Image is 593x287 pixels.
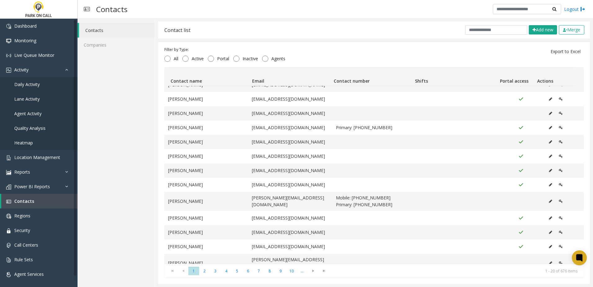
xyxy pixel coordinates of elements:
[248,239,332,254] td: [EMAIL_ADDRESS][DOMAIN_NAME]
[239,56,261,62] span: Inactive
[164,149,248,163] td: [PERSON_NAME]
[14,242,38,248] span: Call Centers
[555,137,566,147] button: Edit Portal Access
[84,2,90,17] img: pageIcon
[164,239,248,254] td: [PERSON_NAME]
[250,67,331,86] th: Email
[6,170,11,175] img: 'icon'
[518,97,524,102] img: Portal Access Active
[309,268,317,273] span: Go to the next page
[518,216,524,221] img: Portal Access Active
[333,268,577,274] kendo-pager-info: 1 - 20 of 676 items
[14,140,33,146] span: Heatmap
[555,197,566,206] button: Edit Portal Access
[248,149,332,163] td: [EMAIL_ADDRESS][DOMAIN_NAME]
[546,109,555,118] button: Edit
[164,163,248,178] td: [PERSON_NAME]
[555,123,566,132] button: Edit Portal Access
[6,199,11,204] img: 'icon'
[164,26,190,34] div: Contact list
[14,38,36,43] span: Monitoring
[6,243,11,248] img: 'icon'
[6,53,11,58] img: 'icon'
[535,67,575,86] th: Actions
[555,94,566,104] button: Edit Portal Access
[248,106,332,121] td: [EMAIL_ADDRESS][DOMAIN_NAME]
[518,182,524,187] img: Portal Access Active
[529,25,557,34] button: Add new
[559,25,584,34] button: Merge
[233,56,239,62] input: Inactive
[336,124,412,131] span: Primary: +1 208-781-1726
[518,244,524,249] img: Portal Access Active
[14,257,33,262] span: Rule Sets
[164,178,248,192] td: [PERSON_NAME]
[555,109,566,118] button: Edit Portal Access
[248,121,332,135] td: [EMAIL_ADDRESS][DOMAIN_NAME]
[518,154,524,159] img: Portal Access Active
[518,230,524,235] img: Portal Access Active
[580,6,585,12] img: logout
[320,268,328,273] span: Go to the last page
[6,39,11,43] img: 'icon'
[164,56,171,62] input: All
[555,228,566,237] button: Edit Portal Access
[79,23,155,38] a: Contacts
[546,228,555,237] button: Edit
[14,213,30,219] span: Regions
[164,106,248,121] td: [PERSON_NAME]
[6,68,11,73] img: 'icon'
[546,137,555,147] button: Edit
[243,267,253,275] span: Page 6
[308,266,319,275] span: Go to the next page
[6,257,11,262] img: 'icon'
[208,56,214,62] input: Portal
[14,52,54,58] span: Live Queue Monitor
[78,38,155,52] a: Companies
[14,111,42,116] span: Agent Activity
[248,178,332,192] td: [EMAIL_ADDRESS][DOMAIN_NAME]
[262,56,268,62] input: Agents
[164,254,248,273] td: [PERSON_NAME]
[253,267,264,275] span: Page 7
[6,24,11,29] img: 'icon'
[14,227,30,233] span: Security
[14,23,37,29] span: Dashboard
[546,152,555,161] button: Edit
[564,6,585,12] a: Logout
[214,56,232,62] span: Portal
[14,198,34,204] span: Contacts
[171,56,181,62] span: All
[221,267,232,275] span: Page 4
[188,267,199,275] span: Page 1
[546,258,555,268] button: Edit
[164,47,288,52] div: Filter by Type:
[93,2,131,17] h3: Contacts
[14,271,44,277] span: Agent Services
[168,67,250,86] th: Contact name
[248,135,332,149] td: [EMAIL_ADDRESS][DOMAIN_NAME]
[14,125,46,131] span: Quality Analysis
[164,225,248,239] td: [PERSON_NAME]
[210,267,221,275] span: Page 3
[555,242,566,251] button: Edit Portal Access
[555,180,566,189] button: Edit Portal Access
[563,28,567,32] img: check
[232,267,243,275] span: Page 5
[286,267,297,275] span: Page 10
[268,56,288,62] span: Agents
[164,135,248,149] td: [PERSON_NAME]
[14,96,40,102] span: Lane Activity
[248,163,332,178] td: [EMAIL_ADDRESS][DOMAIN_NAME]
[546,242,555,251] button: Edit
[14,184,50,189] span: Power BI Reports
[494,67,534,86] th: Portal access
[14,81,40,87] span: Daily Activity
[546,213,555,223] button: Edit
[555,166,566,175] button: Edit Portal Access
[319,266,329,275] span: Go to the last page
[297,267,308,275] span: Page 11
[164,67,584,264] div: Data table
[164,92,248,106] td: [PERSON_NAME]
[14,154,60,160] span: Location Management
